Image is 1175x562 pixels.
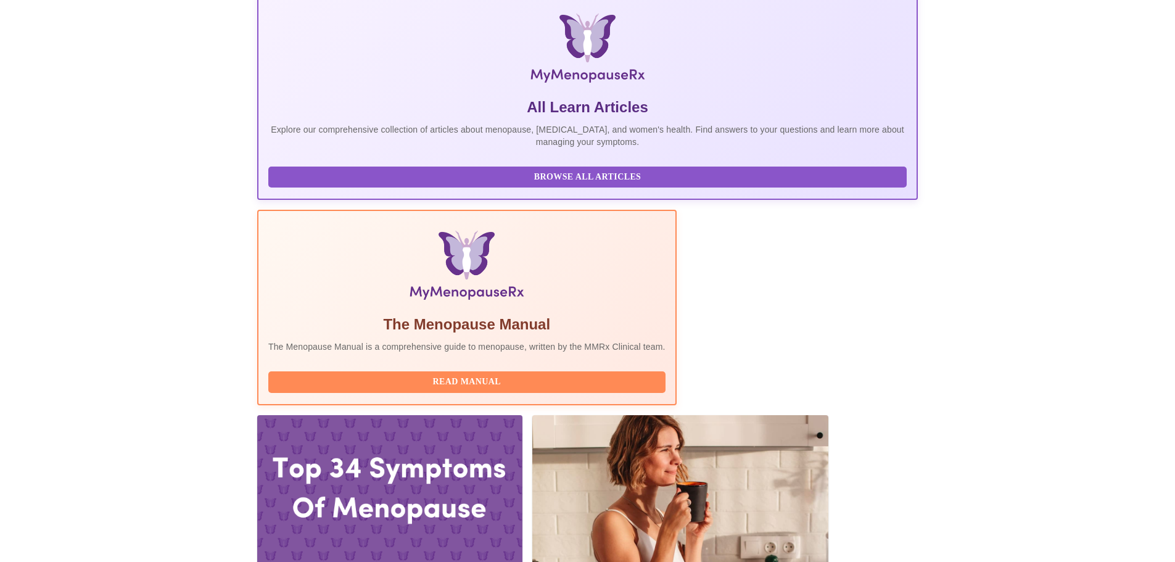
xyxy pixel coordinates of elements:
[281,170,894,185] span: Browse All Articles
[368,14,807,88] img: MyMenopauseRx Logo
[268,123,907,148] p: Explore our comprehensive collection of articles about menopause, [MEDICAL_DATA], and women's hea...
[268,171,910,181] a: Browse All Articles
[268,315,666,334] h5: The Menopause Manual
[268,97,907,117] h5: All Learn Articles
[268,341,666,353] p: The Menopause Manual is a comprehensive guide to menopause, written by the MMRx Clinical team.
[331,231,602,305] img: Menopause Manual
[268,167,907,188] button: Browse All Articles
[268,371,666,393] button: Read Manual
[281,374,653,390] span: Read Manual
[268,376,669,386] a: Read Manual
